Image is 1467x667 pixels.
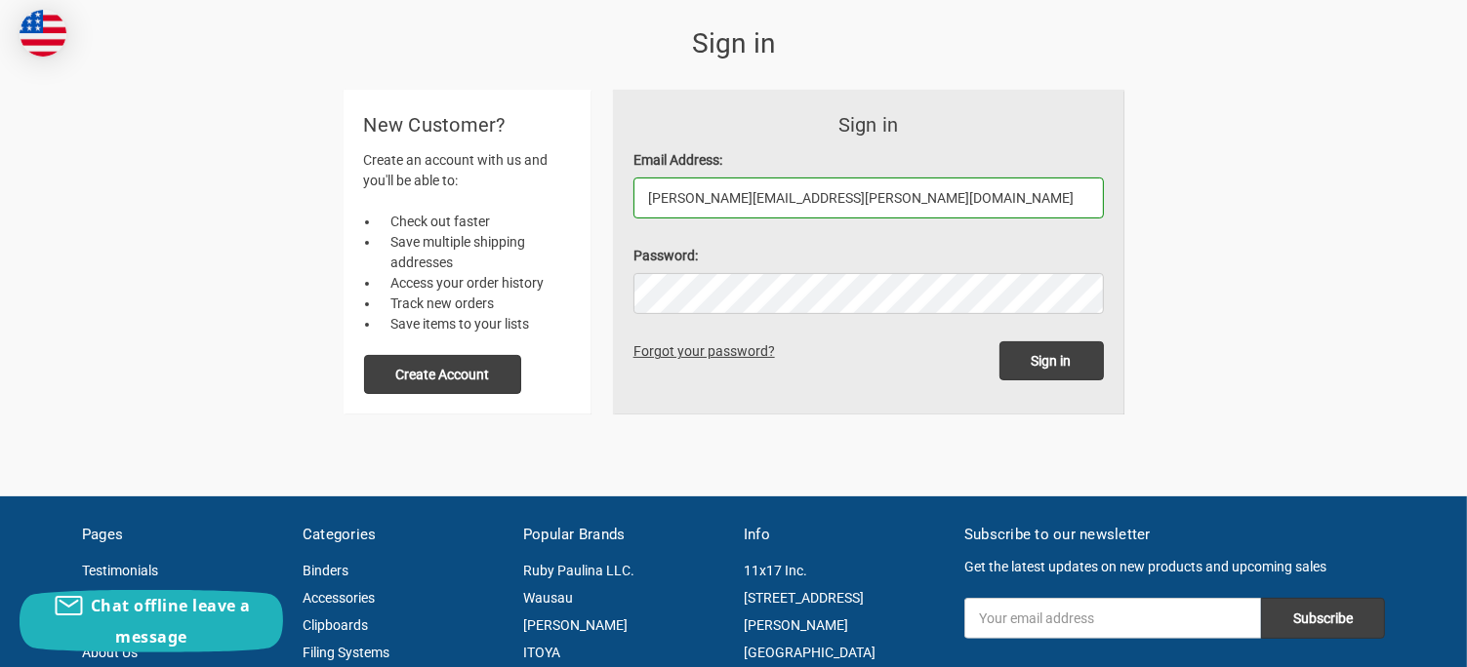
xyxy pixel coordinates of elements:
a: ITOYA [523,645,560,660]
img: duty and tax information for United States [20,10,66,57]
input: Your email address [964,598,1261,639]
h5: Subscribe to our newsletter [964,524,1385,546]
input: Sign in [999,341,1104,380]
button: Create Account [364,355,522,394]
p: Create an account with us and you'll be able to: [364,150,571,191]
li: Check out faster [380,212,571,232]
label: Password: [633,246,1104,266]
h5: Categories [303,524,503,546]
input: Subscribe [1261,598,1385,639]
p: Get the latest updates on new products and upcoming sales [964,557,1385,577]
a: Ruby Paulina LLC. [523,563,634,578]
h5: Popular Brands [523,524,723,546]
span: Chat offline leave a message [91,595,251,647]
a: About Us [82,645,138,660]
h2: New Customer? [364,110,571,139]
li: Access your order history [380,273,571,294]
a: Accessories [303,590,375,606]
button: Chat offline leave a message [20,590,283,652]
h3: Sign in [633,110,1104,139]
h1: Sign in [344,23,1124,64]
li: Track new orders [380,294,571,314]
label: Email Address: [633,150,1104,171]
a: Forgot your password? [633,343,782,359]
a: Wausau [523,590,573,606]
h5: Info [744,524,944,546]
a: Clipboards [303,617,368,633]
li: Save items to your lists [380,314,571,334]
a: Testimonials [82,563,158,578]
li: Save multiple shipping addresses [380,232,571,273]
a: Create Account [364,366,522,381]
a: [PERSON_NAME] [523,617,628,633]
h5: Pages [82,524,282,546]
a: Binders [303,563,348,578]
a: Filing Systems [303,645,389,660]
